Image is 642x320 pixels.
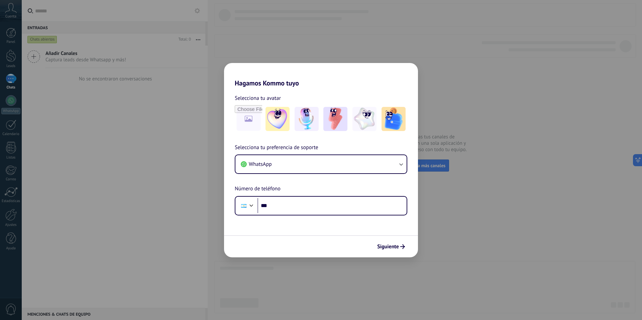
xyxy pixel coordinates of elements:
h2: Hagamos Kommo tuyo [224,63,418,87]
span: Selecciona tu avatar [235,94,281,103]
img: -4.jpeg [352,107,377,131]
span: Selecciona tu preferencia de soporte [235,143,318,152]
span: Siguiente [377,244,399,249]
div: Argentina: + 54 [237,199,250,213]
img: -1.jpeg [265,107,290,131]
span: WhatsApp [249,161,272,168]
span: Número de teléfono [235,185,281,193]
img: -2.jpeg [295,107,319,131]
button: WhatsApp [235,155,407,173]
img: -3.jpeg [323,107,347,131]
button: Siguiente [374,241,408,252]
img: -5.jpeg [382,107,406,131]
